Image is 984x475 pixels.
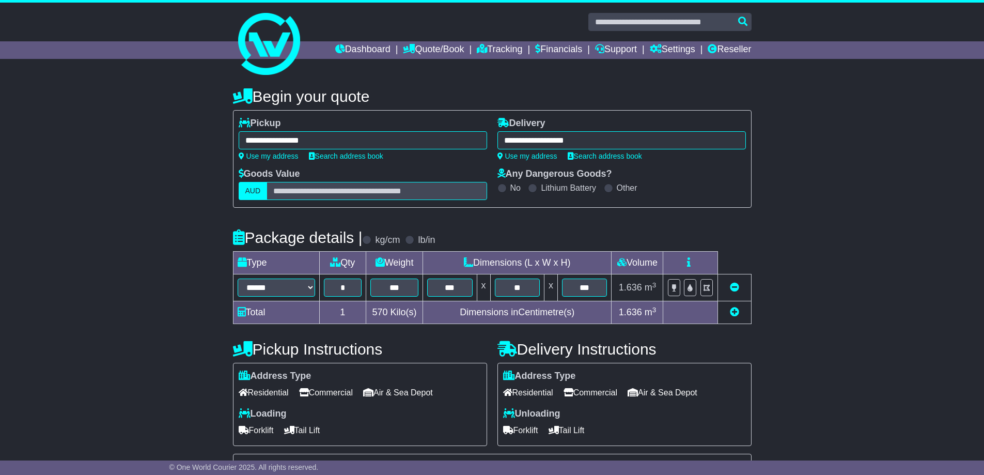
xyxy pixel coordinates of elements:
span: Air & Sea Depot [628,385,697,401]
span: 1.636 [619,307,642,317]
label: Address Type [503,371,576,382]
label: Pickup [239,118,281,129]
label: Delivery [497,118,545,129]
span: 570 [372,307,388,317]
a: Search address book [568,152,642,160]
label: lb/in [418,235,435,246]
td: Qty [319,252,366,274]
span: m [645,307,657,317]
span: Tail Lift [284,422,320,438]
label: Goods Value [239,168,300,180]
label: AUD [239,182,268,200]
a: Quote/Book [403,41,464,59]
sup: 3 [652,281,657,289]
h4: Delivery Instructions [497,341,752,358]
label: Loading [239,408,287,420]
span: © One World Courier 2025. All rights reserved. [169,463,319,471]
a: Financials [535,41,582,59]
label: No [510,183,521,193]
td: 1 [319,301,366,324]
span: Residential [239,385,289,401]
a: Dashboard [335,41,391,59]
h4: Pickup Instructions [233,341,487,358]
label: Lithium Battery [541,183,596,193]
span: 1.636 [619,282,642,293]
td: x [544,274,557,301]
label: kg/cm [375,235,400,246]
h4: Package details | [233,229,363,246]
a: Add new item [730,307,739,317]
td: Kilo(s) [366,301,423,324]
a: Reseller [708,41,751,59]
a: Support [595,41,637,59]
td: Type [233,252,319,274]
a: Use my address [239,152,299,160]
span: Commercial [299,385,353,401]
a: Use my address [497,152,557,160]
td: Weight [366,252,423,274]
span: Forklift [239,422,274,438]
label: Other [617,183,637,193]
td: Dimensions (L x W x H) [423,252,612,274]
span: Tail Lift [549,422,585,438]
a: Settings [650,41,695,59]
a: Tracking [477,41,522,59]
label: Any Dangerous Goods? [497,168,612,180]
td: Volume [612,252,663,274]
label: Unloading [503,408,560,420]
h4: Begin your quote [233,88,752,105]
span: Air & Sea Depot [363,385,433,401]
span: Forklift [503,422,538,438]
span: Commercial [564,385,617,401]
td: Total [233,301,319,324]
a: Remove this item [730,282,739,293]
sup: 3 [652,306,657,314]
span: m [645,282,657,293]
span: Residential [503,385,553,401]
label: Address Type [239,371,311,382]
td: Dimensions in Centimetre(s) [423,301,612,324]
a: Search address book [309,152,383,160]
td: x [477,274,490,301]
